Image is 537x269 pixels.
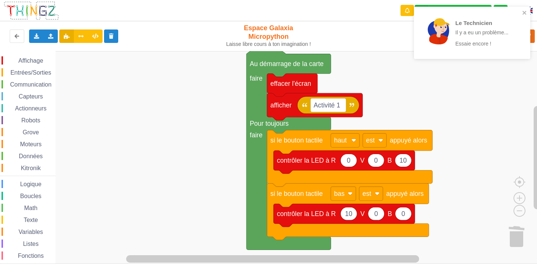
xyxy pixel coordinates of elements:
[455,19,514,27] p: Le Technicien
[277,157,336,164] text: contrôler la LED à R
[9,81,53,88] span: Communication
[334,190,345,197] text: bas
[9,69,52,76] span: Entrées/Sorties
[250,75,263,82] text: faire
[22,129,40,135] span: Grove
[522,10,527,17] button: close
[23,205,39,211] span: Math
[22,241,40,247] span: Listes
[374,210,378,218] text: 0
[362,190,371,197] text: est
[347,157,351,164] text: 0
[250,131,263,139] text: faire
[334,137,347,144] text: haut
[455,29,514,36] p: Il y a eu un problème...
[18,153,44,159] span: Données
[360,210,365,218] text: V
[18,229,44,235] span: Variables
[22,217,39,223] span: Texte
[277,210,336,218] text: contrôler la LED à R
[270,101,292,109] text: afficher
[387,210,392,218] text: B
[17,57,44,64] span: Affichage
[17,253,45,259] span: Fonctions
[270,137,323,144] text: si le bouton tactile
[14,105,48,112] span: Actionneurs
[19,141,43,147] span: Moteurs
[20,165,42,171] span: Kitronik
[3,1,59,21] img: thingz_logo.png
[19,193,43,199] span: Boucles
[415,5,492,16] div: Ta base fonctionne bien !
[399,157,407,164] text: 10
[250,60,324,68] text: Au démarrage de la carte
[345,210,352,218] text: 10
[374,157,378,164] text: 0
[366,137,375,144] text: est
[270,80,311,87] text: effacer l'écran
[223,24,314,47] div: Espace Galaxia Micropython
[401,210,405,218] text: 0
[223,41,314,47] div: Laisse libre cours à ton imagination !
[455,40,514,47] p: Essaie encore !
[18,93,44,100] span: Capteurs
[360,157,365,164] text: V
[314,101,340,109] text: Activité 1
[20,117,41,123] span: Robots
[270,190,323,197] text: si le bouton tactile
[19,181,43,187] span: Logique
[390,137,427,144] text: appuyé alors
[250,120,289,127] text: Pour toujours
[387,157,392,164] text: B
[386,190,424,197] text: appuyé alors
